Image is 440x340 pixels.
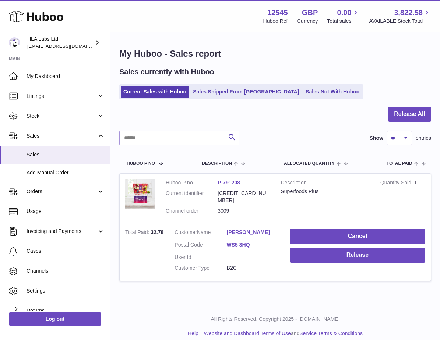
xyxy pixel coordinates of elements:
[218,190,270,204] dd: [CREDIT_CARD_NUMBER]
[290,229,425,244] button: Cancel
[27,151,105,158] span: Sales
[151,229,163,235] span: 32.78
[388,107,431,122] button: Release All
[27,132,97,139] span: Sales
[27,287,105,294] span: Settings
[27,73,105,80] span: My Dashboard
[27,307,105,314] span: Returns
[116,316,434,323] p: All Rights Reserved. Copyright 2025 - [DOMAIN_NAME]
[202,161,232,166] span: Description
[119,48,431,60] h1: My Huboo - Sales report
[299,330,363,336] a: Service Terms & Conditions
[175,254,226,261] dt: User Id
[27,248,105,255] span: Cases
[302,8,318,18] strong: GBP
[27,208,105,215] span: Usage
[9,37,20,48] img: clinton@newgendirect.com
[227,229,279,236] a: [PERSON_NAME]
[380,180,414,187] strong: Quantity Sold
[303,86,362,98] a: Sales Not With Huboo
[267,8,288,18] strong: 12545
[394,8,423,18] span: 3,822.58
[125,179,155,209] img: 125451756937823.jpg
[27,43,108,49] span: [EMAIL_ADDRESS][DOMAIN_NAME]
[281,179,369,188] strong: Description
[175,241,226,250] dt: Postal Code
[370,135,383,142] label: Show
[204,330,291,336] a: Website and Dashboard Terms of Use
[166,190,218,204] dt: Current identifier
[121,86,189,98] a: Current Sales with Huboo
[281,188,369,195] div: Superfoods Plus
[27,36,94,50] div: HLA Labs Ltd
[290,248,425,263] button: Release
[284,161,335,166] span: ALLOCATED Quantity
[218,208,270,215] dd: 3009
[9,312,101,326] a: Log out
[175,229,197,235] span: Customer
[175,265,226,272] dt: Customer Type
[127,161,155,166] span: Huboo P no
[27,228,97,235] span: Invoicing and Payments
[263,18,288,25] div: Huboo Ref
[297,18,318,25] div: Currency
[27,188,97,195] span: Orders
[119,67,214,77] h2: Sales currently with Huboo
[227,265,279,272] dd: B2C
[416,135,431,142] span: entries
[190,86,302,98] a: Sales Shipped From [GEOGRAPHIC_DATA]
[227,241,279,248] a: WS5 3HQ
[125,229,151,237] strong: Total Paid
[337,8,352,18] span: 0.00
[175,229,226,238] dt: Name
[27,169,105,176] span: Add Manual Order
[218,180,240,185] a: P-791208
[387,161,412,166] span: Total paid
[166,208,218,215] dt: Channel order
[327,18,360,25] span: Total sales
[369,18,431,25] span: AVAILABLE Stock Total
[166,179,218,186] dt: Huboo P no
[375,174,431,224] td: 1
[27,93,97,100] span: Listings
[369,8,431,25] a: 3,822.58 AVAILABLE Stock Total
[27,113,97,120] span: Stock
[201,330,363,337] li: and
[27,268,105,275] span: Channels
[327,8,360,25] a: 0.00 Total sales
[188,330,198,336] a: Help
